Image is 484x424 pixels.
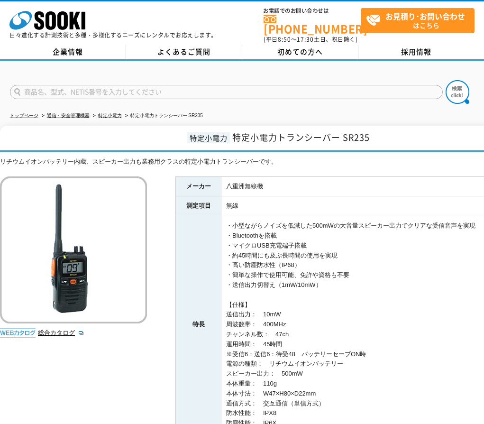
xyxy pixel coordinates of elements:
span: 17:30 [297,35,314,44]
a: お見積り･お問い合わせはこちら [361,8,475,33]
span: 初めての方へ [277,46,323,57]
a: 特定小電力 [98,113,122,118]
strong: お見積り･お問い合わせ [385,10,465,22]
li: 特定小電力トランシーバー SR235 [123,111,203,121]
span: 特定小電力トランシーバー SR235 [232,131,370,144]
a: 企業情報 [10,45,126,59]
a: [PHONE_NUMBER] [264,15,361,34]
a: 通信・安全管理機器 [47,113,90,118]
a: 初めての方へ [242,45,358,59]
span: 8:50 [278,35,291,44]
span: はこちら [366,9,474,32]
span: 特定小電力 [187,132,230,143]
a: 採用情報 [358,45,475,59]
span: (平日 ～ 土日、祝日除く) [264,35,357,44]
input: 商品名、型式、NETIS番号を入力してください [10,85,443,99]
a: 総合カタログ [38,329,84,336]
a: トップページ [10,113,38,118]
a: よくあるご質問 [126,45,242,59]
p: 日々進化する計測技術と多種・多様化するニーズにレンタルでお応えします。 [9,32,217,38]
th: メーカー [176,176,221,196]
span: お電話でのお問い合わせは [264,8,361,14]
img: btn_search.png [446,80,469,104]
th: 測定項目 [176,196,221,216]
